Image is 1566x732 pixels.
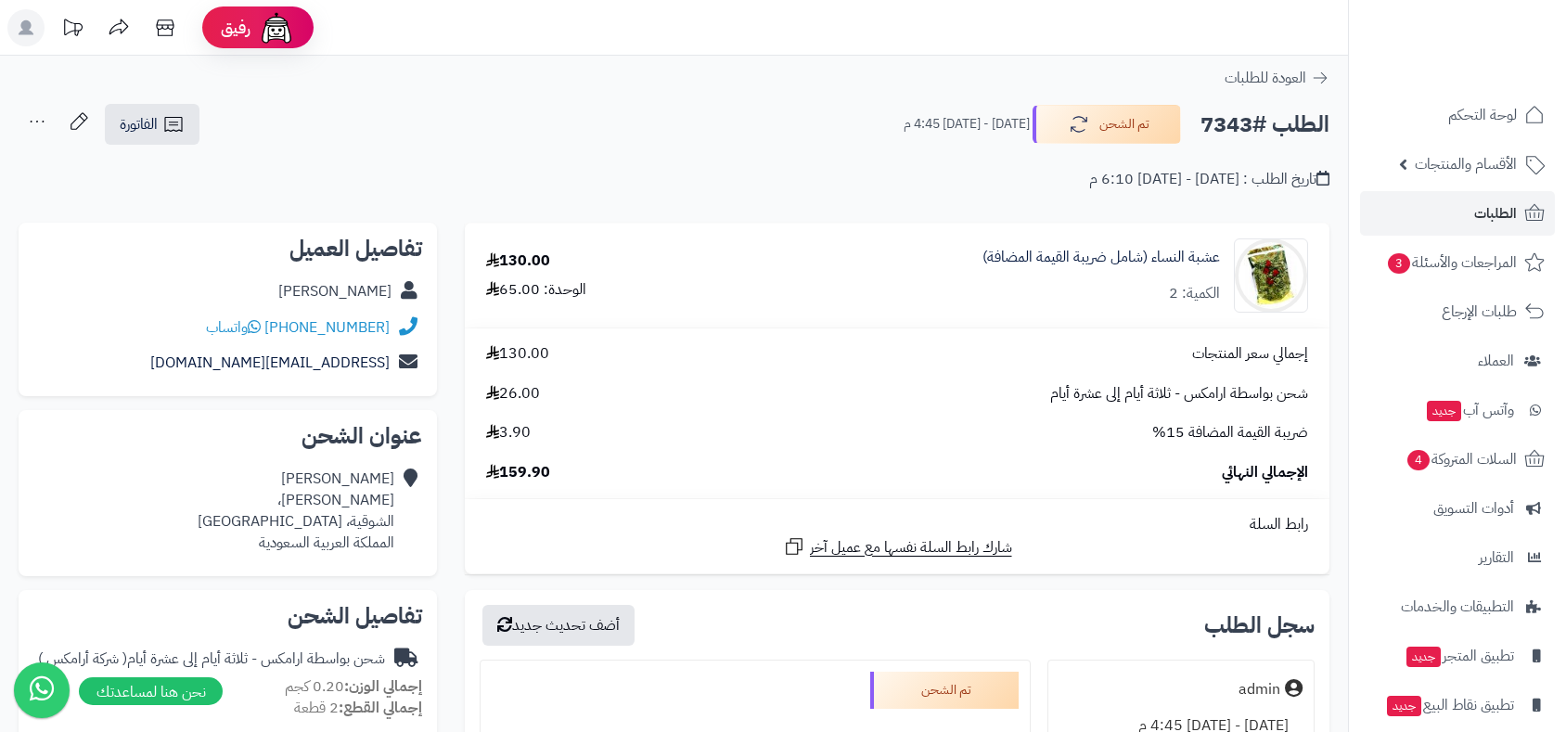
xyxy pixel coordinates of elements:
[1200,106,1329,144] h2: الطلب #7343
[1225,67,1306,89] span: العودة للطلبات
[258,9,295,46] img: ai-face.png
[1440,52,1548,91] img: logo-2.png
[1235,238,1307,313] img: 543368d074e8fa804b830aadeb4a9af190c-90x90.jpeg
[482,605,635,646] button: أضف تحديث جديد
[486,422,531,443] span: 3.90
[1204,614,1315,636] h3: سجل الطلب
[120,113,158,135] span: الفاتورة
[1478,348,1514,374] span: العملاء
[339,697,422,719] strong: إجمالي القطع:
[1222,462,1308,483] span: الإجمالي النهائي
[1360,683,1555,727] a: تطبيق نقاط البيعجديد
[1360,535,1555,580] a: التقارير
[1479,545,1514,571] span: التقارير
[105,104,199,145] a: الفاتورة
[33,425,422,447] h2: عنوان الشحن
[1386,250,1517,276] span: المراجعات والأسئلة
[1360,93,1555,137] a: لوحة التحكم
[486,343,549,365] span: 130.00
[1405,643,1514,669] span: تطبيق المتجر
[38,648,127,670] span: ( شركة أرامكس )
[1474,200,1517,226] span: الطلبات
[49,9,96,51] a: تحديثات المنصة
[1192,343,1308,365] span: إجمالي سعر المنتجات
[1427,401,1461,421] span: جديد
[294,697,422,719] small: 2 قطعة
[1385,692,1514,718] span: تطبيق نقاط البيع
[1225,67,1329,89] a: العودة للطلبات
[486,279,586,301] div: الوحدة: 65.00
[221,17,250,39] span: رفيق
[1388,253,1410,274] span: 3
[472,514,1322,535] div: رابط السلة
[810,537,1012,559] span: شارك رابط السلة نفسها مع عميل آخر
[1152,422,1308,443] span: ضريبة القيمة المضافة 15%
[1425,397,1514,423] span: وآتس آب
[1169,283,1220,304] div: الكمية: 2
[285,675,422,698] small: 0.20 كجم
[344,675,422,698] strong: إجمالي الوزن:
[1415,151,1517,177] span: الأقسام والمنتجات
[1401,594,1514,620] span: التطبيقات والخدمات
[1360,486,1555,531] a: أدوات التسويق
[33,238,422,260] h2: تفاصيل العميل
[38,649,385,670] div: شحن بواسطة ارامكس - ثلاثة أيام إلى عشرة أيام
[1442,299,1517,325] span: طلبات الإرجاع
[486,462,550,483] span: 159.90
[278,281,391,302] div: [PERSON_NAME]
[904,115,1030,134] small: [DATE] - [DATE] 4:45 م
[1406,647,1441,667] span: جديد
[1360,339,1555,383] a: العملاء
[1360,240,1555,285] a: المراجعات والأسئلة3
[1360,191,1555,236] a: الطلبات
[1050,383,1308,405] span: شحن بواسطة ارامكس - ثلاثة أيام إلى عشرة أيام
[198,469,394,553] div: [PERSON_NAME] [PERSON_NAME]، الشوقية، [GEOGRAPHIC_DATA] المملكة العربية السعودية
[1089,169,1329,190] div: تاريخ الطلب : [DATE] - [DATE] 6:10 م
[783,535,1012,559] a: شارك رابط السلة نفسها مع عميل آخر
[1448,102,1517,128] span: لوحة التحكم
[264,316,390,339] a: [PHONE_NUMBER]
[1406,446,1517,472] span: السلات المتروكة
[1387,696,1421,716] span: جديد
[1033,105,1181,144] button: تم الشحن
[1239,679,1280,700] div: admin
[1360,584,1555,629] a: التطبيقات والخدمات
[982,247,1220,268] a: عشبة النساء (شامل ضريبة القيمة المضافة)
[870,672,1019,709] div: تم الشحن
[33,605,422,627] h2: تفاصيل الشحن
[1360,289,1555,334] a: طلبات الإرجاع
[486,383,540,405] span: 26.00
[486,250,550,272] div: 130.00
[150,352,390,374] a: [EMAIL_ADDRESS][DOMAIN_NAME]
[1360,437,1555,482] a: السلات المتروكة4
[1360,634,1555,678] a: تطبيق المتجرجديد
[1360,388,1555,432] a: وآتس آبجديد
[1407,450,1430,470] span: 4
[1433,495,1514,521] span: أدوات التسويق
[206,316,261,339] a: واتساب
